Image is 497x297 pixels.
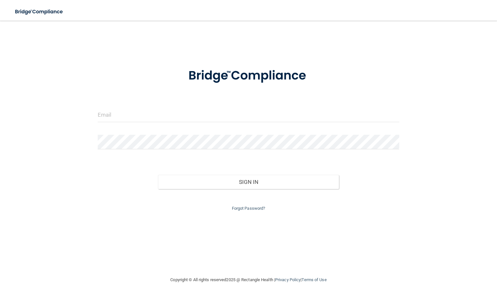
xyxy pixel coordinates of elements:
a: Terms of Use [302,277,326,282]
img: bridge_compliance_login_screen.278c3ca4.svg [175,59,322,92]
a: Forgot Password? [232,206,265,211]
input: Email [98,108,399,122]
img: bridge_compliance_login_screen.278c3ca4.svg [10,5,69,18]
a: Privacy Policy [275,277,301,282]
button: Sign In [158,175,339,189]
div: Copyright © All rights reserved 2025 @ Rectangle Health | | [131,270,366,290]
